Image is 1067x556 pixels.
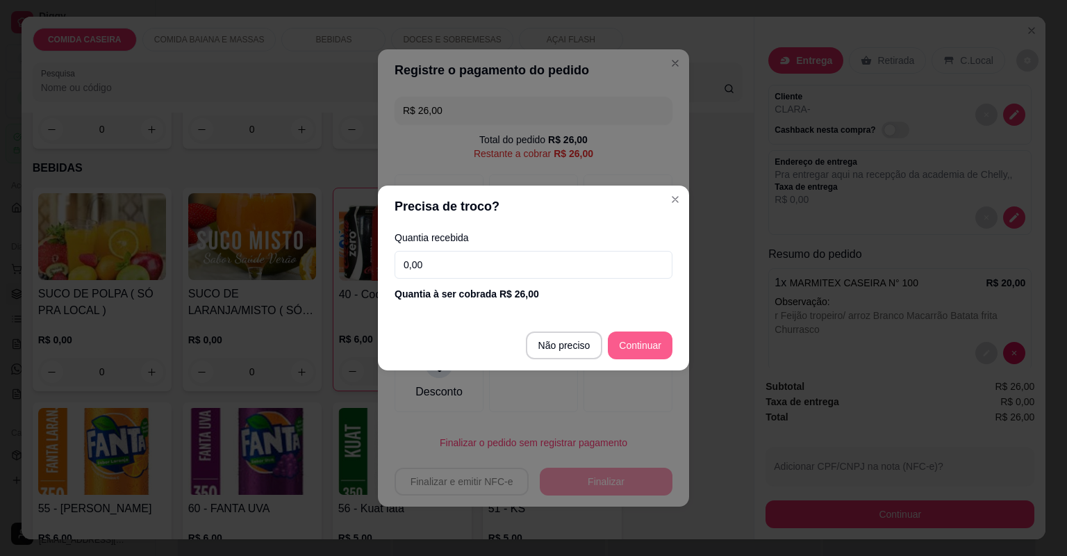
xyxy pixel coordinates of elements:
[395,233,672,243] label: Quantia recebida
[395,287,672,301] div: Quantia à ser cobrada R$ 26,00
[378,186,689,227] header: Precisa de troco?
[664,188,686,211] button: Close
[608,332,672,359] button: Continuar
[526,332,603,359] button: Não preciso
